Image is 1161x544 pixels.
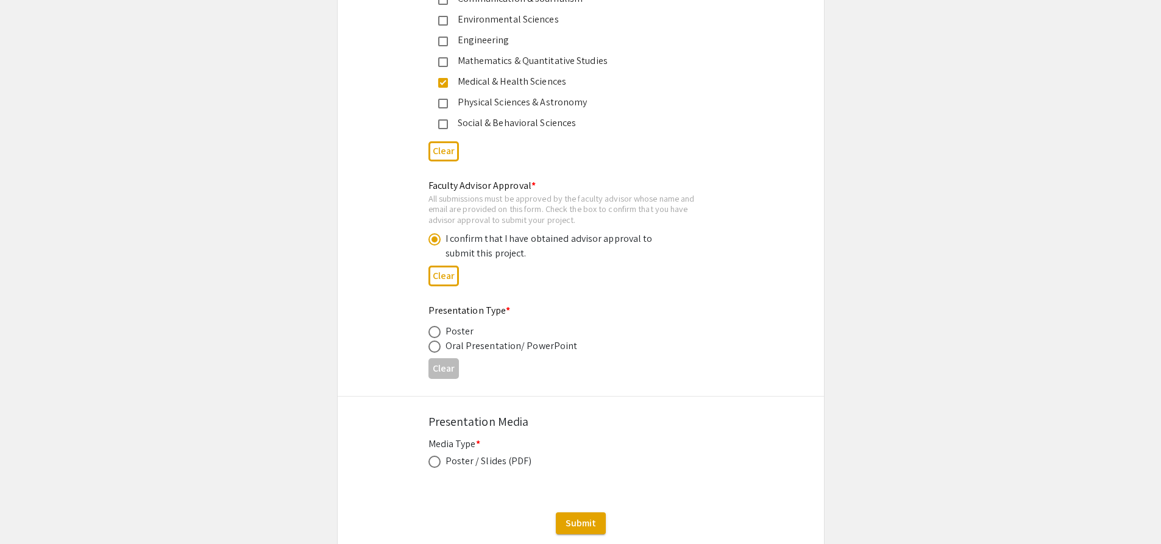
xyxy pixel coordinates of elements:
div: Mathematics & Quantitative Studies [448,54,704,68]
mat-label: Media Type [428,437,480,450]
iframe: Chat [9,489,52,535]
div: Medical & Health Sciences [448,74,704,89]
button: Submit [556,512,606,534]
div: Oral Presentation/ PowerPoint [446,339,578,353]
div: Environmental Sciences [448,12,704,27]
button: Clear [428,141,459,161]
div: Presentation Media [428,412,733,431]
div: I confirm that I have obtained advisor approval to submit this project. [446,231,659,261]
div: Poster [446,324,474,339]
div: Physical Sciences & Astronomy [448,95,704,110]
div: Poster / Slides (PDF) [446,454,532,468]
div: Engineering [448,33,704,48]
mat-label: Presentation Type [428,304,511,317]
span: Submit [566,517,596,529]
div: Social & Behavioral Sciences [448,116,704,130]
mat-label: Faculty Advisor Approval [428,179,536,192]
button: Clear [428,266,459,286]
button: Clear [428,358,459,378]
div: All submissions must be approved by the faculty advisor whose name and email are provided on this... [428,193,714,225]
